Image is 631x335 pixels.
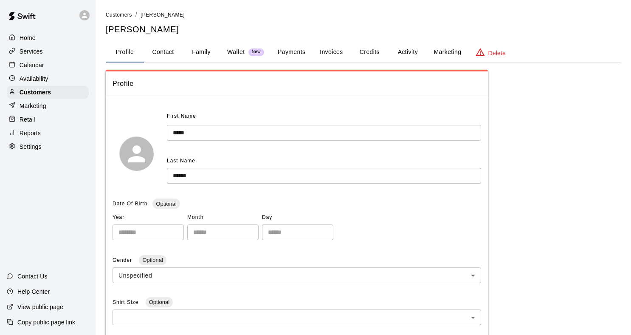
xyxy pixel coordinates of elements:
[20,129,41,137] p: Reports
[152,201,180,207] span: Optional
[182,42,220,62] button: Family
[7,99,89,112] a: Marketing
[106,10,621,20] nav: breadcrumb
[139,257,166,263] span: Optional
[135,10,137,19] li: /
[262,211,333,224] span: Day
[20,88,51,97] p: Customers
[106,12,132,18] span: Customers
[20,47,43,56] p: Services
[350,42,389,62] button: Credits
[113,299,141,305] span: Shirt Size
[106,42,621,62] div: basic tabs example
[7,86,89,99] a: Customers
[17,318,75,326] p: Copy public page link
[167,110,196,123] span: First Name
[7,45,89,58] a: Services
[113,257,134,263] span: Gender
[7,31,89,44] a: Home
[7,72,89,85] a: Availability
[20,102,46,110] p: Marketing
[20,74,48,83] p: Availability
[187,211,259,224] span: Month
[167,158,195,164] span: Last Name
[106,24,621,35] h5: [PERSON_NAME]
[20,61,44,69] p: Calendar
[488,49,506,57] p: Delete
[17,287,50,296] p: Help Center
[113,267,481,283] div: Unspecified
[7,127,89,139] a: Reports
[141,12,185,18] span: [PERSON_NAME]
[7,140,89,153] a: Settings
[20,142,42,151] p: Settings
[427,42,468,62] button: Marketing
[248,49,264,55] span: New
[7,59,89,71] a: Calendar
[146,299,173,305] span: Optional
[20,34,36,42] p: Home
[144,42,182,62] button: Contact
[106,11,132,18] a: Customers
[113,211,184,224] span: Year
[17,272,48,281] p: Contact Us
[17,303,63,311] p: View public page
[20,115,35,124] p: Retail
[227,48,245,57] p: Wallet
[113,201,147,207] span: Date Of Birth
[106,42,144,62] button: Profile
[312,42,350,62] button: Invoices
[7,113,89,126] a: Retail
[271,42,312,62] button: Payments
[113,78,481,89] span: Profile
[389,42,427,62] button: Activity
